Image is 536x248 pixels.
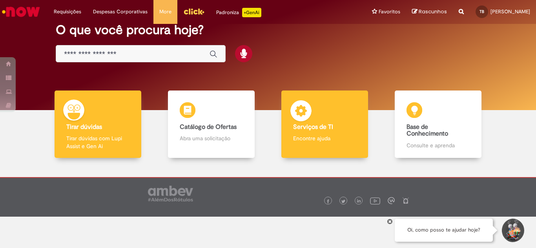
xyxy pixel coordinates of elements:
p: Tirar dúvidas com Lupi Assist e Gen Ai [66,134,130,150]
p: Encontre ajuda [293,134,357,142]
span: Favoritos [379,8,400,16]
a: Serviços de TI Encontre ajuda [268,91,381,158]
a: Rascunhos [412,8,447,16]
b: Serviços de TI [293,123,333,131]
b: Catálogo de Ofertas [180,123,237,131]
span: Despesas Corporativas [93,8,148,16]
img: logo_footer_linkedin.png [357,199,361,204]
img: logo_footer_youtube.png [370,196,380,206]
a: Tirar dúvidas Tirar dúvidas com Lupi Assist e Gen Ai [41,91,155,158]
span: TB [479,9,484,14]
b: Tirar dúvidas [66,123,102,131]
p: +GenAi [242,8,261,17]
img: logo_footer_ambev_rotulo_gray.png [148,186,193,201]
span: Requisições [54,8,81,16]
div: Padroniza [216,8,261,17]
p: Consulte e aprenda [407,141,470,149]
img: logo_footer_twitter.png [341,199,345,203]
img: logo_footer_workplace.png [388,197,395,204]
a: Base de Conhecimento Consulte e aprenda [381,91,495,158]
img: click_logo_yellow_360x200.png [183,5,204,17]
div: Oi, como posso te ajudar hoje? [395,219,493,242]
b: Base de Conhecimento [407,123,448,138]
span: Rascunhos [419,8,447,15]
p: Abra uma solicitação [180,134,243,142]
img: ServiceNow [1,4,41,20]
img: logo_footer_facebook.png [326,199,330,203]
a: Catálogo de Ofertas Abra uma solicitação [155,91,268,158]
button: Iniciar Conversa de Suporte [501,219,524,242]
span: [PERSON_NAME] [490,8,530,15]
img: logo_footer_naosei.png [402,197,409,204]
span: More [159,8,171,16]
h2: O que você procura hoje? [56,23,480,37]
